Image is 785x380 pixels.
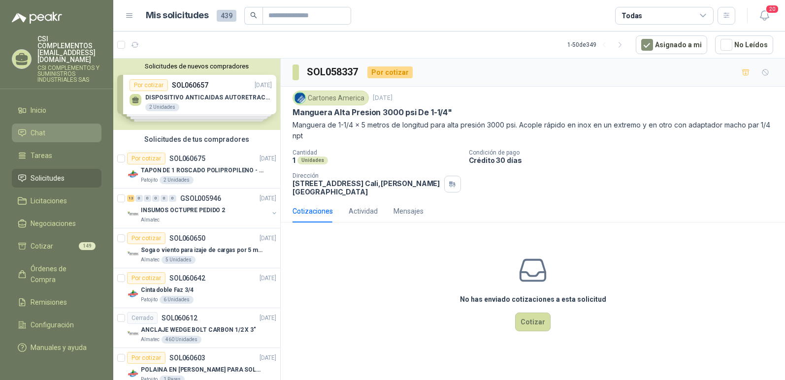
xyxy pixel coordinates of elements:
[12,214,101,233] a: Negociaciones
[515,313,551,331] button: Cotizar
[37,65,101,83] p: CSI COMPLEMENTOS Y SUMINISTROS INDUSTRIALES SAS
[293,120,773,141] p: Manguera de 1-1/4 x 5 metros de longitud para alta presión 3000 psi. Acople rápido en inox en un ...
[127,232,165,244] div: Por cotizar
[636,35,707,54] button: Asignado a mi
[373,94,392,103] p: [DATE]
[293,156,295,164] p: 1
[169,235,205,242] p: SOL060650
[79,242,96,250] span: 149
[293,91,369,105] div: Cartones America
[117,63,276,70] button: Solicitudes de nuevos compradores
[393,206,424,217] div: Mensajes
[169,275,205,282] p: SOL060642
[113,268,280,308] a: Por cotizarSOL060642[DATE] Company LogoCinta doble Faz 3/4Patojito6 Unidades
[12,124,101,142] a: Chat
[160,176,194,184] div: 2 Unidades
[141,285,194,295] p: Cinta doble Faz 3/4
[12,191,101,210] a: Licitaciones
[567,37,628,53] div: 1 - 50 de 349
[31,342,87,353] span: Manuales y ayuda
[260,274,276,283] p: [DATE]
[127,168,139,180] img: Company Logo
[755,7,773,25] button: 20
[127,153,165,164] div: Por cotizar
[12,293,101,312] a: Remisiones
[12,237,101,255] a: Cotizar149
[160,296,194,304] div: 6 Unidades
[127,352,165,364] div: Por cotizar
[293,179,440,196] p: [STREET_ADDRESS] Cali , [PERSON_NAME][GEOGRAPHIC_DATA]
[141,365,263,375] p: POLAINA EN [PERSON_NAME] PARA SOLDADOR / ADJUNTAR FICHA TECNICA
[460,294,606,305] h3: No has enviado cotizaciones a esta solicitud
[31,297,67,308] span: Remisiones
[294,93,305,103] img: Company Logo
[469,156,781,164] p: Crédito 30 días
[12,12,62,24] img: Logo peakr
[113,149,280,189] a: Por cotizarSOL060675[DATE] Company LogoTAPON DE 1 ROSCADO POLIPROPILENO - HEMBRA NPTPatojito2 Uni...
[144,195,151,202] div: 0
[141,325,256,335] p: ANCLAJE WEDGE BOLT CARBON 1/2 X 3"
[12,259,101,289] a: Órdenes de Compra
[141,246,263,255] p: Soga o viento para izaje de cargas por 5 metros
[141,166,263,175] p: TAPON DE 1 ROSCADO POLIPROPILENO - HEMBRA NPT
[31,105,46,116] span: Inicio
[161,195,168,202] div: 0
[293,107,452,118] p: Manguera Alta Presion 3000 psi De 1-1/4"
[127,368,139,380] img: Company Logo
[12,146,101,165] a: Tareas
[31,241,53,252] span: Cotizar
[31,127,45,138] span: Chat
[180,195,221,202] p: GSOL005946
[135,195,143,202] div: 0
[367,66,413,78] div: Por cotizar
[141,216,160,224] p: Almatec
[715,35,773,54] button: No Leídos
[162,256,196,264] div: 5 Unidades
[169,354,205,361] p: SOL060603
[31,173,65,184] span: Solicitudes
[260,234,276,243] p: [DATE]
[765,4,779,14] span: 20
[12,101,101,120] a: Inicio
[37,35,101,63] p: CSI COMPLEMENTOS [EMAIL_ADDRESS][DOMAIN_NAME]
[127,288,139,300] img: Company Logo
[169,195,176,202] div: 0
[141,206,225,215] p: INSUMOS OCTUPRE PEDIDO 2
[127,248,139,260] img: Company Logo
[146,8,209,23] h1: Mis solicitudes
[250,12,257,19] span: search
[217,10,236,22] span: 439
[12,338,101,357] a: Manuales y ayuda
[127,272,165,284] div: Por cotizar
[113,308,280,348] a: CerradoSOL060612[DATE] Company LogoANCLAJE WEDGE BOLT CARBON 1/2 X 3"Almatec460 Unidades
[31,150,52,161] span: Tareas
[141,256,160,264] p: Almatec
[469,149,781,156] p: Condición de pago
[31,195,67,206] span: Licitaciones
[162,315,197,321] p: SOL060612
[141,176,158,184] p: Patojito
[349,206,378,217] div: Actividad
[260,353,276,363] p: [DATE]
[297,157,328,164] div: Unidades
[127,328,139,340] img: Company Logo
[260,314,276,323] p: [DATE]
[31,263,92,285] span: Órdenes de Compra
[293,206,333,217] div: Cotizaciones
[12,316,101,334] a: Configuración
[152,195,160,202] div: 0
[31,218,76,229] span: Negociaciones
[141,336,160,344] p: Almatec
[127,312,158,324] div: Cerrado
[127,195,134,202] div: 13
[162,336,201,344] div: 460 Unidades
[169,155,205,162] p: SOL060675
[31,319,74,330] span: Configuración
[12,169,101,188] a: Solicitudes
[127,208,139,220] img: Company Logo
[293,172,440,179] p: Dirección
[127,192,278,224] a: 13 0 0 0 0 0 GSOL005946[DATE] Company LogoINSUMOS OCTUPRE PEDIDO 2Almatec
[260,194,276,203] p: [DATE]
[293,149,461,156] p: Cantidad
[113,130,280,149] div: Solicitudes de tus compradores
